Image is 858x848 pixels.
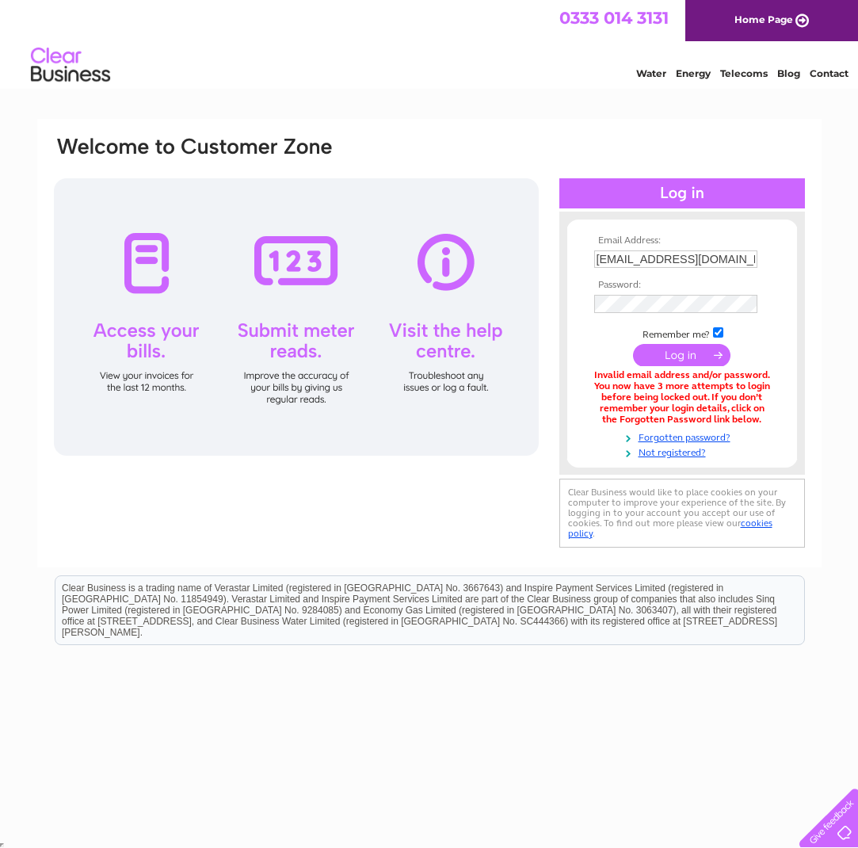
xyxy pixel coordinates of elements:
[636,67,666,79] a: Water
[810,67,848,79] a: Contact
[590,280,774,291] th: Password:
[594,370,770,425] div: Invalid email address and/or password. You now have 3 more attempts to login before being locked ...
[559,479,805,548] div: Clear Business would like to place cookies on your computer to improve your experience of the sit...
[55,9,804,77] div: Clear Business is a trading name of Verastar Limited (registered in [GEOGRAPHIC_DATA] No. 3667643...
[594,429,774,444] a: Forgotten password?
[30,41,111,90] img: logo.png
[676,67,711,79] a: Energy
[568,518,772,539] a: cookies policy
[594,444,774,459] a: Not registered?
[720,67,768,79] a: Telecoms
[590,235,774,246] th: Email Address:
[559,8,669,28] a: 0333 014 3131
[590,325,774,341] td: Remember me?
[777,67,800,79] a: Blog
[633,344,730,366] input: Submit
